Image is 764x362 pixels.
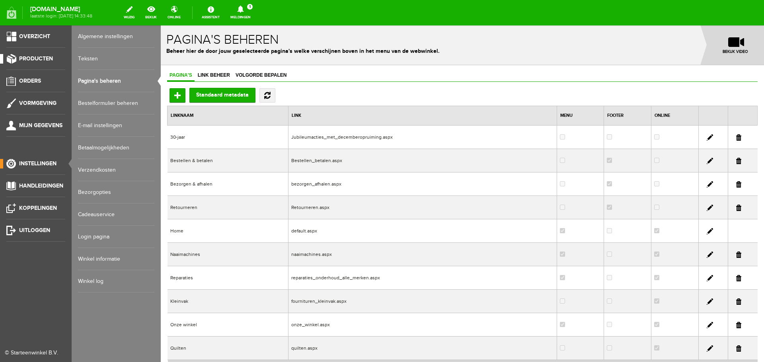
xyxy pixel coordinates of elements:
span: Uitloggen [19,227,50,234]
p: Beheer hier de door jouw geselecteerde pagina's welke verschijnen boven in het menu van de webwin... [6,21,598,30]
td: Naaimachines [7,217,128,241]
td: Bestellen & betalen [7,124,128,147]
a: Bezorgopties [78,181,154,203]
td: Jubileumacties_met_decemberopruiming.aspx [127,100,396,124]
span: Handleidingen [19,182,63,189]
td: default.aspx [127,194,396,217]
span: Pagina's [6,47,34,52]
td: 30-jaar [7,100,128,124]
td: naaimachines.aspx [127,217,396,241]
td: Quilten [7,311,128,335]
input: Toevoegen [9,63,25,77]
th: Menu [396,80,443,100]
a: online [163,4,185,21]
a: Pagina's beheren [78,70,154,92]
a: Verzendkosten [78,159,154,181]
th: Footer [443,80,491,100]
td: fournituren_kleinvak.aspx [127,264,396,288]
span: Koppelingen [19,205,57,211]
h1: Pagina's beheren [6,8,598,21]
th: Linknaam [7,80,128,100]
a: Teksten [78,48,154,70]
a: Bestelformulier beheren [78,92,154,114]
a: Betaalmogelijkheden [78,137,154,159]
a: Winkel informatie [78,248,154,270]
span: Volgorde bepalen [72,47,128,52]
span: Mijn gegevens [19,122,62,129]
td: Retourneren [7,170,128,194]
strong: [DOMAIN_NAME] [30,7,92,12]
span: bekijk video [543,23,606,29]
td: Bestellen_betalen.aspx [127,124,396,147]
button: Standaard metadata [29,62,95,77]
td: Home [7,194,128,217]
th: Link [127,80,396,100]
td: Kleinvak [7,264,128,288]
span: Overzicht [19,33,50,40]
span: Link beheer [35,47,72,52]
td: Bezorgen & afhalen [7,147,128,170]
a: Pagina's [6,45,34,56]
span: Orders [19,77,41,84]
td: Reparaties [7,241,128,264]
td: Onze winkel [7,288,128,311]
a: E-mail instellingen [78,114,154,137]
a: wijzig [119,4,139,21]
a: Login pagina [78,226,154,248]
a: Volgorde bepalen [72,45,128,56]
td: Retourneren.aspx [127,170,396,194]
th: Online [491,80,538,100]
td: reparaties_onderhoud_alle_merken.aspx [127,241,396,264]
td: onze_winkel.aspx [127,288,396,311]
span: Vormgeving [19,100,57,106]
a: Link beheer [35,45,72,56]
a: Cadeauservice [78,203,154,226]
span: Instellingen [19,160,57,167]
span: Producten [19,55,53,62]
div: © Starteenwinkel B.V. [5,349,60,357]
td: bezorgen_afhalen.aspx [127,147,396,170]
a: Meldingen1 [226,4,255,21]
a: bekijk [140,4,162,21]
span: laatste login: [DATE] 14:33:48 [30,14,92,18]
a: Assistent [197,4,224,21]
a: Algemene instellingen [78,25,154,48]
span: 1 [247,4,253,10]
a: Winkel log [78,270,154,292]
td: quilten.aspx [127,311,396,335]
